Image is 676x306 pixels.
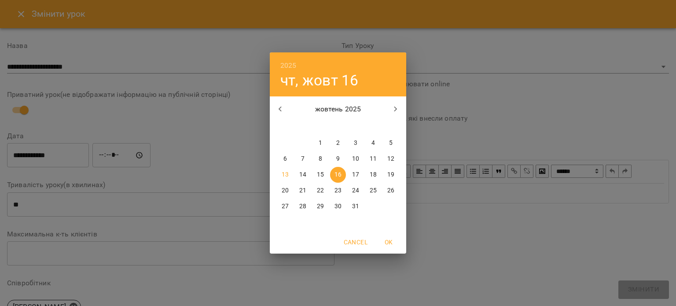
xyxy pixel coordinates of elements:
button: Cancel [340,234,371,250]
p: 11 [370,155,377,163]
button: 20 [277,183,293,199]
button: чт, жовт 16 [280,71,359,89]
button: 12 [383,151,399,167]
button: 16 [330,167,346,183]
button: 31 [348,199,364,214]
button: 8 [312,151,328,167]
button: 5 [383,135,399,151]
span: нд [383,122,399,131]
p: 21 [299,186,306,195]
button: 14 [295,167,311,183]
button: 2025 [280,59,297,72]
p: 19 [387,170,394,179]
p: 31 [352,202,359,211]
p: 12 [387,155,394,163]
button: 26 [383,183,399,199]
button: 23 [330,183,346,199]
button: 27 [277,199,293,214]
button: 30 [330,199,346,214]
p: 3 [354,139,357,147]
p: 5 [389,139,393,147]
p: 23 [334,186,342,195]
p: 9 [336,155,340,163]
p: 28 [299,202,306,211]
p: 7 [301,155,305,163]
p: 4 [371,139,375,147]
p: 15 [317,170,324,179]
p: 14 [299,170,306,179]
button: 28 [295,199,311,214]
span: ср [312,122,328,131]
button: 7 [295,151,311,167]
span: пн [277,122,293,131]
button: 3 [348,135,364,151]
p: 16 [334,170,342,179]
p: 25 [370,186,377,195]
button: OK [375,234,403,250]
button: 22 [312,183,328,199]
p: 10 [352,155,359,163]
p: 29 [317,202,324,211]
p: 17 [352,170,359,179]
span: Cancel [344,237,367,247]
button: 11 [365,151,381,167]
span: чт [330,122,346,131]
button: 19 [383,167,399,183]
span: пт [348,122,364,131]
p: 27 [282,202,289,211]
button: 18 [365,167,381,183]
p: 13 [282,170,289,179]
p: 22 [317,186,324,195]
p: жовтень 2025 [291,104,386,114]
button: 17 [348,167,364,183]
button: 29 [312,199,328,214]
button: 1 [312,135,328,151]
p: 26 [387,186,394,195]
button: 13 [277,167,293,183]
button: 21 [295,183,311,199]
button: 10 [348,151,364,167]
p: 8 [319,155,322,163]
p: 20 [282,186,289,195]
p: 1 [319,139,322,147]
button: 9 [330,151,346,167]
button: 2 [330,135,346,151]
p: 2 [336,139,340,147]
p: 6 [283,155,287,163]
button: 4 [365,135,381,151]
p: 30 [334,202,342,211]
button: 24 [348,183,364,199]
p: 24 [352,186,359,195]
button: 25 [365,183,381,199]
button: 6 [277,151,293,167]
span: сб [365,122,381,131]
span: OK [378,237,399,247]
p: 18 [370,170,377,179]
button: 15 [312,167,328,183]
span: вт [295,122,311,131]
